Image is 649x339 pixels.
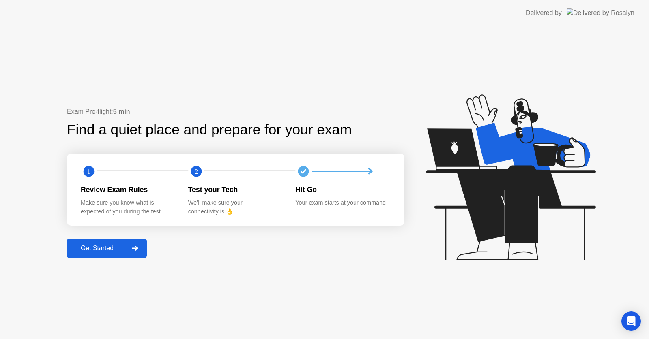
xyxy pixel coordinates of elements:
[567,8,634,17] img: Delivered by Rosalyn
[67,107,404,117] div: Exam Pre-flight:
[81,198,175,216] div: Make sure you know what is expected of you during the test.
[188,198,283,216] div: We’ll make sure your connectivity is 👌
[113,108,130,115] b: 5 min
[621,311,641,331] div: Open Intercom Messenger
[69,245,125,252] div: Get Started
[295,198,390,207] div: Your exam starts at your command
[67,239,147,258] button: Get Started
[67,119,353,141] div: Find a quiet place and prepare for your exam
[81,184,175,195] div: Review Exam Rules
[188,184,283,195] div: Test your Tech
[195,167,198,175] text: 2
[295,184,390,195] div: Hit Go
[526,8,562,18] div: Delivered by
[87,167,90,175] text: 1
